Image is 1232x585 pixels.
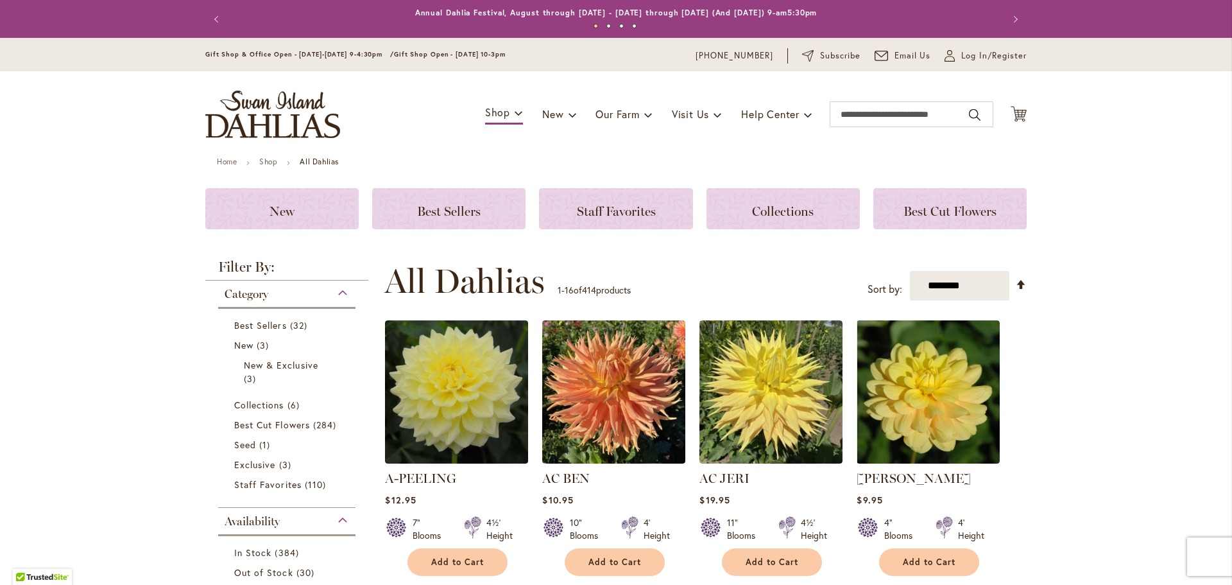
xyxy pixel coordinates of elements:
[385,494,416,506] span: $12.95
[217,157,237,166] a: Home
[884,516,920,542] div: 4" Blooms
[234,546,271,559] span: In Stock
[565,548,665,576] button: Add to Cart
[699,494,730,506] span: $19.95
[244,358,333,385] a: New &amp; Exclusive
[746,557,798,568] span: Add to Cart
[857,471,971,486] a: [PERSON_NAME]
[413,516,449,542] div: 7" Blooms
[588,557,641,568] span: Add to Cart
[394,50,506,58] span: Gift Shop Open - [DATE] 10-3pm
[542,471,590,486] a: AC BEN
[205,50,394,58] span: Gift Shop & Office Open - [DATE]-[DATE] 9-4:30pm /
[300,157,339,166] strong: All Dahlias
[385,320,528,464] img: A-Peeling
[234,399,284,411] span: Collections
[727,516,763,542] div: 11" Blooms
[205,188,359,229] a: New
[234,438,343,451] a: Seed
[752,204,814,219] span: Collections
[296,566,318,579] span: 30
[875,49,931,62] a: Email Us
[290,319,311,332] span: 32
[234,398,343,412] a: Collections
[699,471,749,486] a: AC JERI
[234,319,287,331] span: Best Sellers
[407,548,508,576] button: Add to Cart
[313,418,339,432] span: 284
[857,494,882,506] span: $9.95
[542,454,685,466] a: AC BEN
[417,204,481,219] span: Best Sellers
[305,478,329,491] span: 110
[1001,6,1027,32] button: Next
[570,516,606,542] div: 10" Blooms
[945,49,1027,62] a: Log In/Register
[539,188,692,229] a: Staff Favorites
[595,107,639,121] span: Our Farm
[415,8,817,17] a: Annual Dahlia Festival, August through [DATE] - [DATE] through [DATE] (And [DATE]) 9-am5:30pm
[873,188,1027,229] a: Best Cut Flowers
[257,338,272,352] span: 3
[486,516,513,542] div: 4½' Height
[234,419,310,431] span: Best Cut Flowers
[558,280,631,301] p: - of products
[234,338,343,352] a: New
[234,319,343,332] a: Best Sellers
[802,49,860,62] a: Subscribe
[234,566,293,579] span: Out of Stock
[903,204,997,219] span: Best Cut Flowers
[234,566,343,579] a: Out of Stock 30
[259,157,277,166] a: Shop
[431,557,484,568] span: Add to Cart
[205,260,368,281] strong: Filter By:
[244,372,259,385] span: 3
[857,320,1000,464] img: AHOY MATEY
[234,546,343,559] a: In Stock 384
[632,24,637,28] button: 4 of 4
[485,105,510,119] span: Shop
[10,539,46,575] iframe: Launch Accessibility Center
[582,284,596,296] span: 414
[234,478,302,491] span: Staff Favorites
[903,557,955,568] span: Add to Cart
[577,204,656,219] span: Staff Favorites
[857,454,1000,466] a: AHOY MATEY
[234,339,253,351] span: New
[558,284,561,296] span: 1
[542,494,573,506] span: $10.95
[234,418,343,432] a: Best Cut Flowers
[234,478,343,491] a: Staff Favorites
[565,284,574,296] span: 16
[269,204,295,219] span: New
[722,548,822,576] button: Add to Cart
[234,439,256,451] span: Seed
[741,107,800,121] span: Help Center
[287,398,303,412] span: 6
[385,454,528,466] a: A-Peeling
[275,546,302,559] span: 384
[205,6,231,32] button: Previous
[894,49,931,62] span: Email Us
[279,458,295,471] span: 3
[542,107,563,121] span: New
[672,107,709,121] span: Visit Us
[644,516,670,542] div: 4' Height
[868,277,902,301] label: Sort by:
[961,49,1027,62] span: Log In/Register
[384,262,545,301] span: All Dahlias
[696,49,773,62] a: [PHONE_NUMBER]
[879,548,979,576] button: Add to Cart
[801,516,827,542] div: 4½' Height
[542,320,685,464] img: AC BEN
[244,359,318,371] span: New & Exclusive
[225,287,268,301] span: Category
[259,438,273,451] span: 1
[594,24,598,28] button: 1 of 4
[385,471,456,486] a: A-PEELING
[225,514,280,528] span: Availability
[234,458,275,471] span: Exclusive
[234,458,343,471] a: Exclusive
[706,188,860,229] a: Collections
[619,24,624,28] button: 3 of 4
